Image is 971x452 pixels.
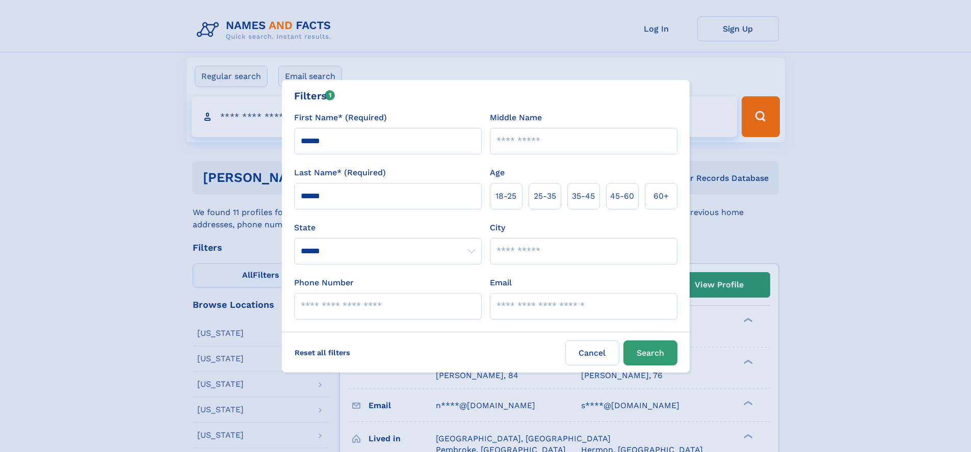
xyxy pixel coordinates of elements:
[623,340,677,365] button: Search
[490,112,542,124] label: Middle Name
[294,167,386,179] label: Last Name* (Required)
[490,167,505,179] label: Age
[653,190,669,202] span: 60+
[610,190,634,202] span: 45‑60
[294,88,335,103] div: Filters
[294,222,482,234] label: State
[490,277,512,289] label: Email
[572,190,595,202] span: 35‑45
[534,190,556,202] span: 25‑35
[294,112,387,124] label: First Name* (Required)
[495,190,516,202] span: 18‑25
[288,340,357,365] label: Reset all filters
[490,222,505,234] label: City
[565,340,619,365] label: Cancel
[294,277,354,289] label: Phone Number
